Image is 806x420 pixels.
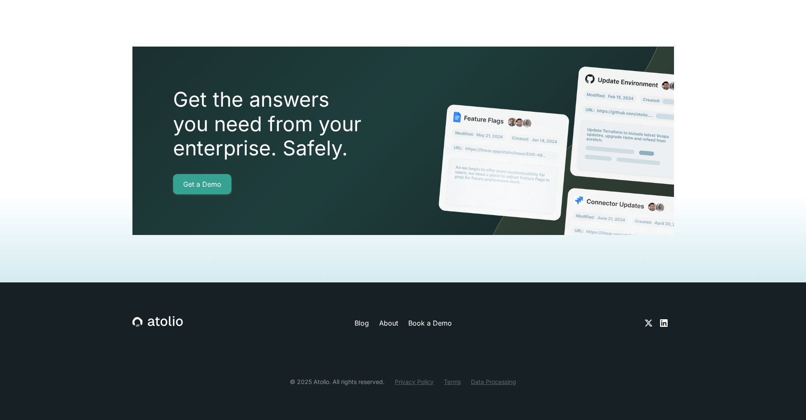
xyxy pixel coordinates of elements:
a: Privacy Policy [395,377,434,386]
a: Get a Demo [173,174,231,194]
a: Book a Demo [408,318,452,328]
h2: Get the answers you need from your enterprise. Safely. [173,87,410,160]
a: Blog [355,318,369,328]
iframe: Chat Widget [764,379,806,420]
a: Terms [444,377,461,386]
a: About [379,318,398,328]
div: © 2025 Atolio. All rights reserved. [290,377,385,386]
a: Data Processing [471,377,516,386]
